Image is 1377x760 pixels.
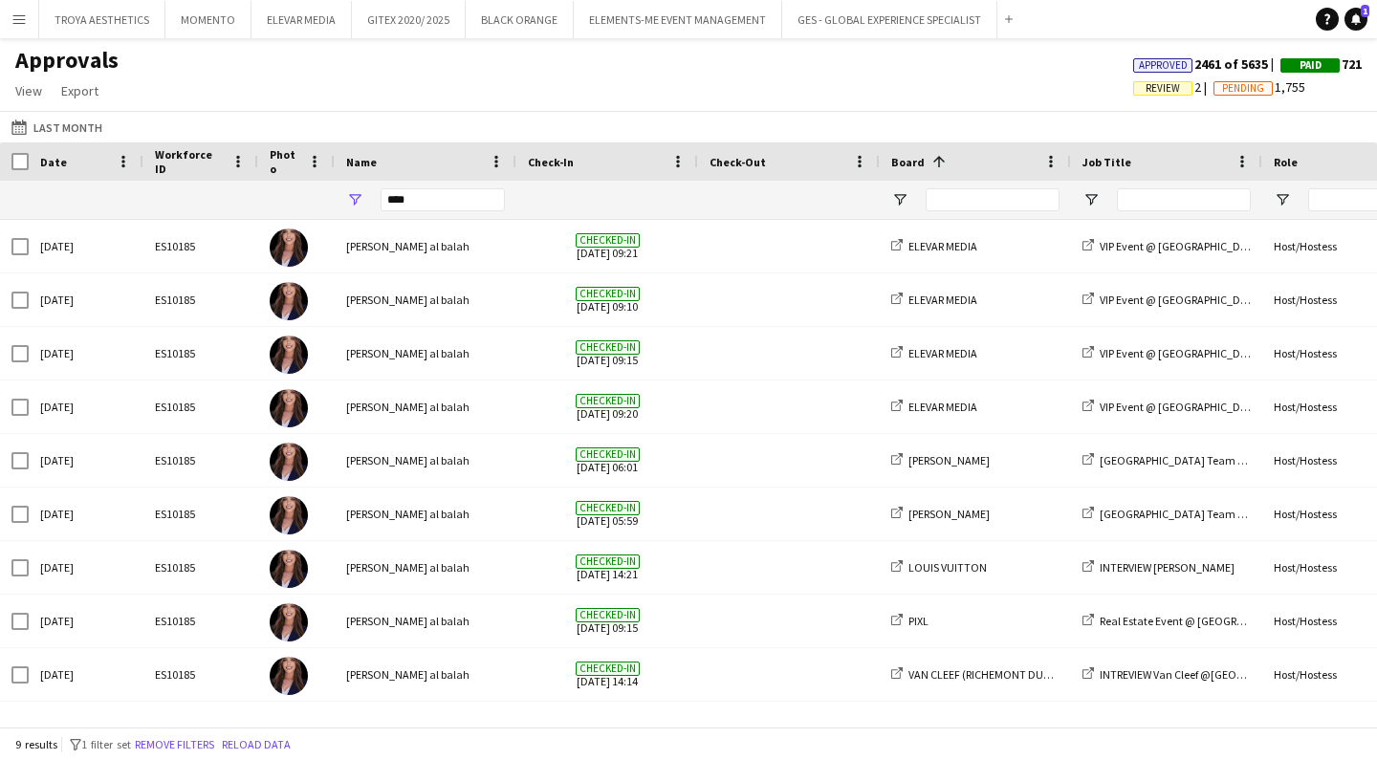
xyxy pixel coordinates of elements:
[29,595,143,647] div: [DATE]
[891,667,1083,682] a: VAN CLEEF (RICHEMONT DUBAI FZE)
[1100,239,1263,253] span: VIP Event @ [GEOGRAPHIC_DATA]
[131,734,218,755] button: Remove filters
[1082,293,1263,307] a: VIP Event @ [GEOGRAPHIC_DATA]
[270,336,308,374] img: Maha Rawda al balah
[908,560,987,575] span: LOUIS VUITTON
[29,648,143,701] div: [DATE]
[29,273,143,326] div: [DATE]
[576,501,640,515] span: Checked-in
[1082,239,1263,253] a: VIP Event @ [GEOGRAPHIC_DATA]
[335,648,516,701] div: [PERSON_NAME] al balah
[15,82,42,99] span: View
[29,541,143,594] div: [DATE]
[335,273,516,326] div: [PERSON_NAME] al balah
[8,78,50,103] a: View
[1280,55,1362,73] span: 721
[143,541,258,594] div: ES10185
[143,595,258,647] div: ES10185
[54,78,106,103] a: Export
[335,595,516,647] div: [PERSON_NAME] al balah
[1082,155,1131,169] span: Job Title
[891,191,908,208] button: Open Filter Menu
[528,488,687,540] span: [DATE] 05:59
[891,293,977,307] a: ELEVAR MEDIA
[335,434,516,487] div: [PERSON_NAME] al balah
[908,239,977,253] span: ELEVAR MEDIA
[1082,346,1263,360] a: VIP Event @ [GEOGRAPHIC_DATA]
[466,1,574,38] button: BLACK ORANGE
[143,220,258,272] div: ES10185
[270,389,308,427] img: Maha Rawda al balah
[270,147,300,176] span: Photo
[346,155,377,169] span: Name
[1344,8,1367,31] a: 1
[891,507,990,521] a: [PERSON_NAME]
[1100,293,1263,307] span: VIP Event @ [GEOGRAPHIC_DATA]
[528,220,687,272] span: [DATE] 09:21
[81,737,131,751] span: 1 filter set
[528,273,687,326] span: [DATE] 09:10
[908,400,977,414] span: ELEVAR MEDIA
[908,614,929,628] span: PIXL
[891,400,977,414] a: ELEVAR MEDIA
[29,488,143,540] div: [DATE]
[908,507,990,521] span: [PERSON_NAME]
[926,188,1060,211] input: Board Filter Input
[574,1,782,38] button: ELEMENTS-ME EVENT MANAGEMENT
[1300,59,1322,72] span: Paid
[29,327,143,380] div: [DATE]
[1100,560,1235,575] span: INTERVIEW [PERSON_NAME]
[1139,59,1188,72] span: Approved
[143,273,258,326] div: ES10185
[1213,78,1305,96] span: 1,755
[1100,400,1263,414] span: VIP Event @ [GEOGRAPHIC_DATA]
[381,188,505,211] input: Name Filter Input
[576,608,640,622] span: Checked-in
[346,191,363,208] button: Open Filter Menu
[218,734,295,755] button: Reload data
[1100,614,1302,628] span: Real Estate Event @ [GEOGRAPHIC_DATA]
[1082,560,1235,575] a: INTERVIEW [PERSON_NAME]
[1082,614,1302,628] a: Real Estate Event @ [GEOGRAPHIC_DATA]
[40,155,67,169] span: Date
[1100,453,1322,467] span: [GEOGRAPHIC_DATA] Team Building - Team 2
[908,293,977,307] span: ELEVAR MEDIA
[270,496,308,534] img: Maha Rawda al balah
[576,394,640,408] span: Checked-in
[891,239,977,253] a: ELEVAR MEDIA
[270,282,308,320] img: Maha Rawda al balah
[143,380,258,433] div: ES10185
[143,488,258,540] div: ES10185
[891,560,987,575] a: LOUIS VUITTON
[352,1,466,38] button: GITEX 2020/ 2025
[1274,191,1291,208] button: Open Filter Menu
[891,614,929,628] a: PIXL
[528,595,687,647] span: [DATE] 09:15
[270,228,308,267] img: Maha Rawda al balah
[891,346,977,360] a: ELEVAR MEDIA
[251,1,352,38] button: ELEVAR MEDIA
[29,220,143,272] div: [DATE]
[335,488,516,540] div: [PERSON_NAME] al balah
[1146,82,1180,95] span: Review
[143,327,258,380] div: ES10185
[576,662,640,676] span: Checked-in
[165,1,251,38] button: MOMENTO
[891,155,925,169] span: Board
[576,340,640,355] span: Checked-in
[143,648,258,701] div: ES10185
[1133,78,1213,96] span: 2
[891,453,990,467] a: [PERSON_NAME]
[576,287,640,301] span: Checked-in
[270,657,308,695] img: Maha Rawda al balah
[782,1,997,38] button: GES - GLOBAL EXPERIENCE SPECIALIST
[576,233,640,248] span: Checked-in
[528,648,687,701] span: [DATE] 14:14
[1100,507,1322,521] span: [GEOGRAPHIC_DATA] Team Building - Team 2
[576,554,640,569] span: Checked-in
[1100,346,1263,360] span: VIP Event @ [GEOGRAPHIC_DATA]
[1274,155,1298,169] span: Role
[29,380,143,433] div: [DATE]
[61,82,98,99] span: Export
[335,327,516,380] div: [PERSON_NAME] al balah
